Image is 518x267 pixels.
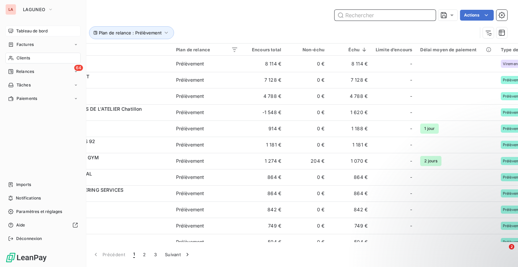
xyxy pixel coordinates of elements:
td: 749 € [328,218,372,234]
button: 2 [139,247,150,262]
span: - [410,60,412,67]
td: 4 788 € [328,88,372,104]
td: 504 € [242,234,285,250]
span: 54157 [47,112,168,119]
td: 1 274 € [242,153,285,169]
td: 0 € [285,218,328,234]
td: 914 € [242,121,285,137]
td: 8 114 € [328,56,372,72]
span: 54583 [47,96,168,103]
td: 0 € [285,121,328,137]
span: 54194 [47,210,168,216]
span: 54096 [47,80,168,87]
span: Plan de relance : Prélèvement [99,30,162,35]
span: Relances [16,69,34,75]
span: LAGUNEO [23,7,45,12]
span: 1 jour [420,124,439,134]
td: 0 € [285,185,328,202]
td: 864 € [328,185,372,202]
span: 2 [509,244,514,249]
span: 58631 [47,226,168,233]
span: 54354 [47,193,168,200]
td: 4 788 € [242,88,285,104]
div: Échu [333,47,368,52]
span: 54383 [47,64,168,71]
div: Prélèvement [176,190,204,197]
div: Prélèvement [176,158,204,164]
iframe: Intercom notifications message [383,202,518,249]
div: Prélèvement [176,60,204,67]
td: 864 € [328,169,372,185]
span: - [410,141,412,148]
span: - [410,125,412,132]
td: 0 € [285,169,328,185]
button: Plan de relance : Prélèvement [89,26,174,39]
td: 0 € [285,88,328,104]
span: 64 [74,65,83,71]
td: 0 € [285,202,328,218]
div: Prélèvement [176,239,204,245]
div: Encours total [246,47,281,52]
span: Déconnexion [16,236,42,242]
td: 864 € [242,185,285,202]
span: - [410,174,412,181]
div: Prélèvement [176,141,204,148]
div: Prélèvement [176,222,204,229]
span: - [410,158,412,164]
td: 1 181 € [242,137,285,153]
span: Tableau de bord [16,28,48,34]
span: Notifications [16,195,41,201]
td: 842 € [242,202,285,218]
span: 54049 [47,145,168,152]
span: Imports [16,182,31,188]
td: 1 620 € [328,104,372,121]
button: Précédent [88,247,129,262]
span: Factures [17,42,34,48]
td: 842 € [328,202,372,218]
td: 0 € [285,234,328,250]
a: Aide [5,220,81,231]
div: Prélèvement [176,77,204,83]
div: Non-échu [289,47,324,52]
span: 1 [133,251,135,258]
td: 0 € [285,72,328,88]
span: Aide [16,222,25,228]
td: 1 188 € [328,121,372,137]
span: Clients [17,55,30,61]
span: Tâches [17,82,31,88]
td: 7 128 € [242,72,285,88]
td: 1 070 € [328,153,372,169]
div: Prélèvement [176,109,204,116]
span: - [410,77,412,83]
div: Limite d’encours [376,47,412,52]
span: 53930 [47,161,168,168]
div: Plan de relance [176,47,238,52]
td: 7 128 € [328,72,372,88]
div: Prélèvement [176,174,204,181]
td: 204 € [285,153,328,169]
td: 0 € [285,137,328,153]
div: Prélèvement [176,206,204,213]
span: FONDATION AMIS DE L'ATELIER Chatillon [47,106,142,112]
td: 0 € [285,104,328,121]
div: Prélèvement [176,125,204,132]
div: Délai moyen de paiement [420,47,492,52]
td: 504 € [328,234,372,250]
button: Actions [460,10,494,21]
button: 3 [150,247,161,262]
td: 864 € [242,169,285,185]
div: LA [5,4,16,15]
span: Paramètres et réglages [16,209,62,215]
div: Prélèvement [176,93,204,100]
span: - [410,93,412,100]
td: 8 114 € [242,56,285,72]
button: Suivant [161,247,195,262]
input: Rechercher [335,10,436,21]
td: 0 € [285,56,328,72]
img: Logo LeanPay [5,252,47,263]
iframe: Intercom live chat [495,244,511,260]
span: - [410,190,412,197]
span: 2 jours [420,156,441,166]
td: -1 548 € [242,104,285,121]
span: 53981 [47,177,168,184]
